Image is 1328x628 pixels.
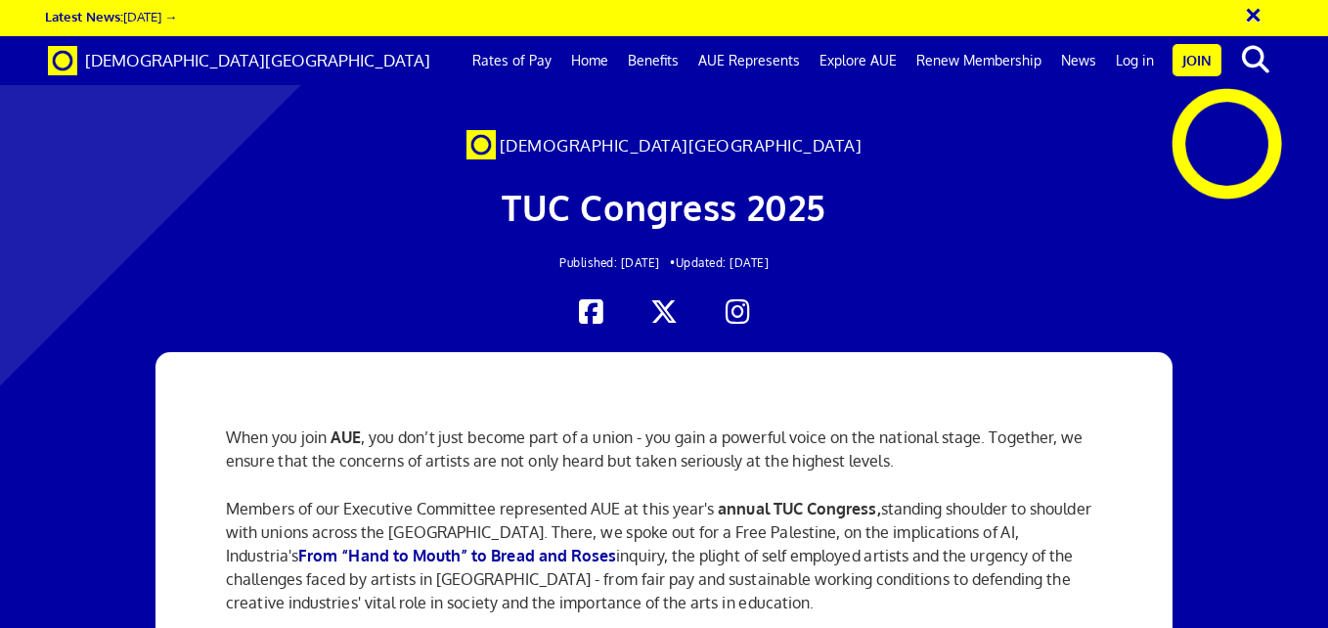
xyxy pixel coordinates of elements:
a: AUE Represents [688,36,810,85]
a: From “Hand to Mouth” to Bread and Roses [298,546,616,565]
h2: Updated: [DATE] [258,256,1070,269]
a: Explore AUE [810,36,907,85]
a: Brand [DEMOGRAPHIC_DATA][GEOGRAPHIC_DATA] [33,36,445,85]
a: Renew Membership [907,36,1051,85]
button: search [1225,39,1285,80]
span: Published: [DATE] • [559,255,676,270]
a: Log in [1106,36,1164,85]
span: [DEMOGRAPHIC_DATA][GEOGRAPHIC_DATA] [500,135,863,156]
a: Benefits [618,36,688,85]
strong: Latest News: [45,8,123,24]
strong: annual TUC Congress, [718,499,881,518]
a: Rates of Pay [463,36,561,85]
p: When you join , you don’t just become part of a union - you gain a powerful voice on the national... [226,426,1102,472]
span: [DEMOGRAPHIC_DATA][GEOGRAPHIC_DATA] [85,50,430,70]
p: Members of our Executive Committee represented AUE at this year's standing shoulder to shoulder w... [226,497,1102,614]
a: Join [1173,44,1221,76]
span: TUC Congress 2025 [502,185,826,229]
a: Latest News:[DATE] → [45,8,177,24]
strong: AUE [331,427,361,447]
a: Home [561,36,618,85]
a: News [1051,36,1106,85]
